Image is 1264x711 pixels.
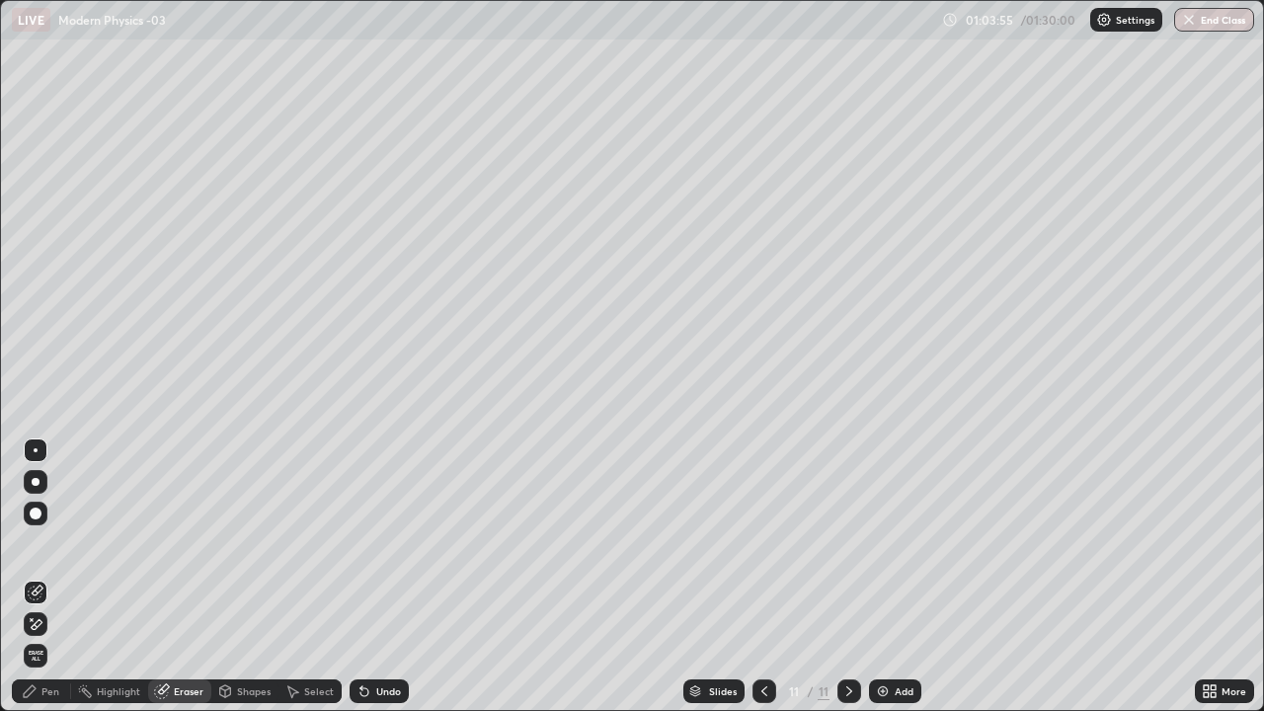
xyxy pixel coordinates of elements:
p: Modern Physics -03 [58,12,166,28]
button: End Class [1174,8,1254,32]
div: 11 [784,685,804,697]
div: Highlight [97,686,140,696]
div: Slides [709,686,737,696]
div: More [1222,686,1246,696]
span: Erase all [25,650,46,662]
div: Pen [41,686,59,696]
div: Shapes [237,686,271,696]
div: 11 [818,682,829,700]
div: / [808,685,814,697]
div: Select [304,686,334,696]
div: Add [895,686,913,696]
img: add-slide-button [875,683,891,699]
div: Undo [376,686,401,696]
p: LIVE [18,12,44,28]
img: end-class-cross [1181,12,1197,28]
p: Settings [1116,15,1154,25]
img: class-settings-icons [1096,12,1112,28]
div: Eraser [174,686,203,696]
